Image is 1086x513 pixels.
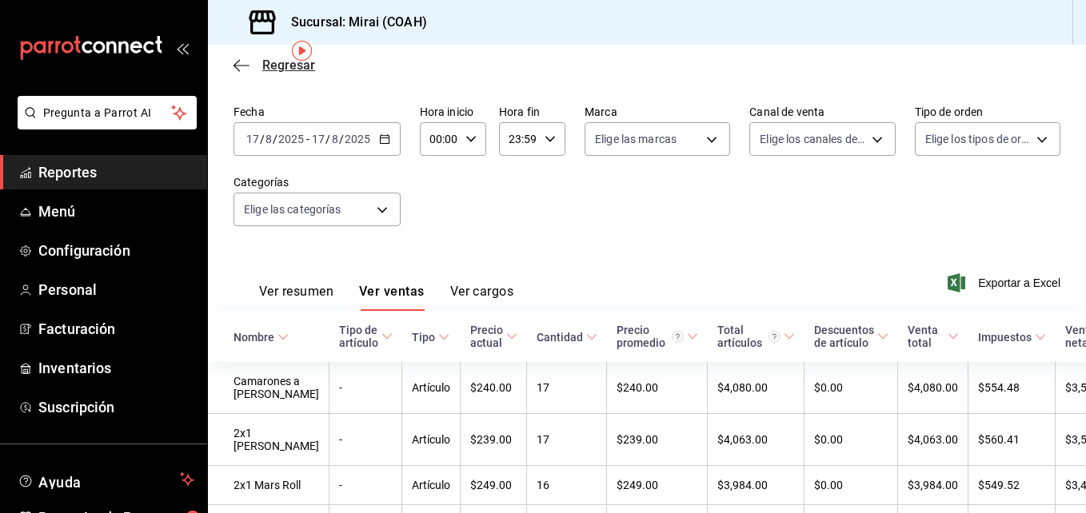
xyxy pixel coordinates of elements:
span: / [339,133,344,145]
span: / [260,133,265,145]
span: Tipo [412,331,449,344]
label: Marca [585,106,730,117]
span: Nombre [234,331,289,344]
td: $3,984.00 [898,466,968,505]
td: $560.41 [968,414,1056,466]
svg: Precio promedio = Total artículos / cantidad [672,331,684,343]
span: Impuestos [978,331,1046,344]
td: Artículo [402,466,461,505]
button: open_drawer_menu [176,42,189,54]
span: Venta total [908,324,959,349]
button: Exportar a Excel [951,273,1060,292]
span: Precio actual [470,324,517,349]
span: / [273,133,277,145]
label: Categorías [234,177,401,188]
td: $4,080.00 [898,362,968,414]
span: Elige los tipos de orden [925,131,1031,147]
td: 2x1 Mars Roll [208,466,329,505]
label: Canal de venta [749,106,895,117]
td: $549.52 [968,466,1056,505]
td: Artículo [402,362,461,414]
td: Artículo [402,414,461,466]
span: / [325,133,330,145]
div: Nombre [234,331,274,344]
td: $249.00 [461,466,527,505]
td: $4,080.00 [708,362,805,414]
span: Regresar [262,58,315,73]
span: - [306,133,309,145]
span: Tipo de artículo [339,324,393,349]
button: Ver cargos [450,284,514,311]
input: -- [331,133,339,145]
td: 2x1 [PERSON_NAME] [208,414,329,466]
button: Ver ventas [359,284,425,311]
span: Pregunta a Parrot AI [43,105,172,121]
img: Tooltip marker [292,41,312,61]
td: $4,063.00 [708,414,805,466]
td: $239.00 [607,414,708,466]
div: Descuentos de artículo [814,324,874,349]
td: $249.00 [607,466,708,505]
span: Cantidad [537,331,597,344]
svg: El total artículos considera cambios de precios en los artículos así como costos adicionales por ... [769,331,781,343]
span: Menú [38,201,194,222]
div: Tipo [412,331,435,344]
td: $240.00 [607,362,708,414]
span: Elige las categorías [244,201,341,217]
td: $554.48 [968,362,1056,414]
span: Configuración [38,240,194,261]
input: ---- [344,133,371,145]
span: Personal [38,279,194,300]
label: Tipo de orden [915,106,1060,117]
span: Elige las marcas [595,131,677,147]
button: Ver resumen [259,284,333,311]
td: - [329,362,402,414]
input: ---- [277,133,305,145]
button: Pregunta a Parrot AI [18,96,197,129]
div: Tipo de artículo [339,324,378,349]
span: Suscripción [38,396,194,418]
span: Precio promedio [617,324,698,349]
input: -- [311,133,325,145]
span: Ayuda [38,470,174,489]
input: -- [265,133,273,145]
div: navigation tabs [259,284,513,311]
td: 17 [527,414,607,466]
td: 16 [527,466,607,505]
span: Reportes [38,161,194,183]
td: $240.00 [461,362,527,414]
td: $0.00 [805,466,898,505]
div: Precio actual [470,324,503,349]
span: Facturación [38,318,194,340]
td: $4,063.00 [898,414,968,466]
span: Descuentos de artículo [814,324,888,349]
td: - [329,414,402,466]
div: Cantidad [537,331,583,344]
td: $3,984.00 [708,466,805,505]
td: - [329,466,402,505]
h3: Sucursal: Mirai (COAH) [278,13,427,32]
span: Inventarios [38,357,194,379]
div: Venta total [908,324,944,349]
label: Fecha [234,106,401,117]
input: -- [246,133,260,145]
td: $239.00 [461,414,527,466]
button: Regresar [234,58,315,73]
div: Impuestos [978,331,1032,344]
td: 17 [527,362,607,414]
span: Total artículos [717,324,795,349]
div: Precio promedio [617,324,684,349]
a: Pregunta a Parrot AI [11,116,197,133]
span: Elige los canales de venta [760,131,865,147]
label: Hora fin [499,106,565,117]
td: $0.00 [805,414,898,466]
div: Total artículos [717,324,781,349]
td: Camarones a [PERSON_NAME] [208,362,329,414]
label: Hora inicio [420,106,486,117]
td: $0.00 [805,362,898,414]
